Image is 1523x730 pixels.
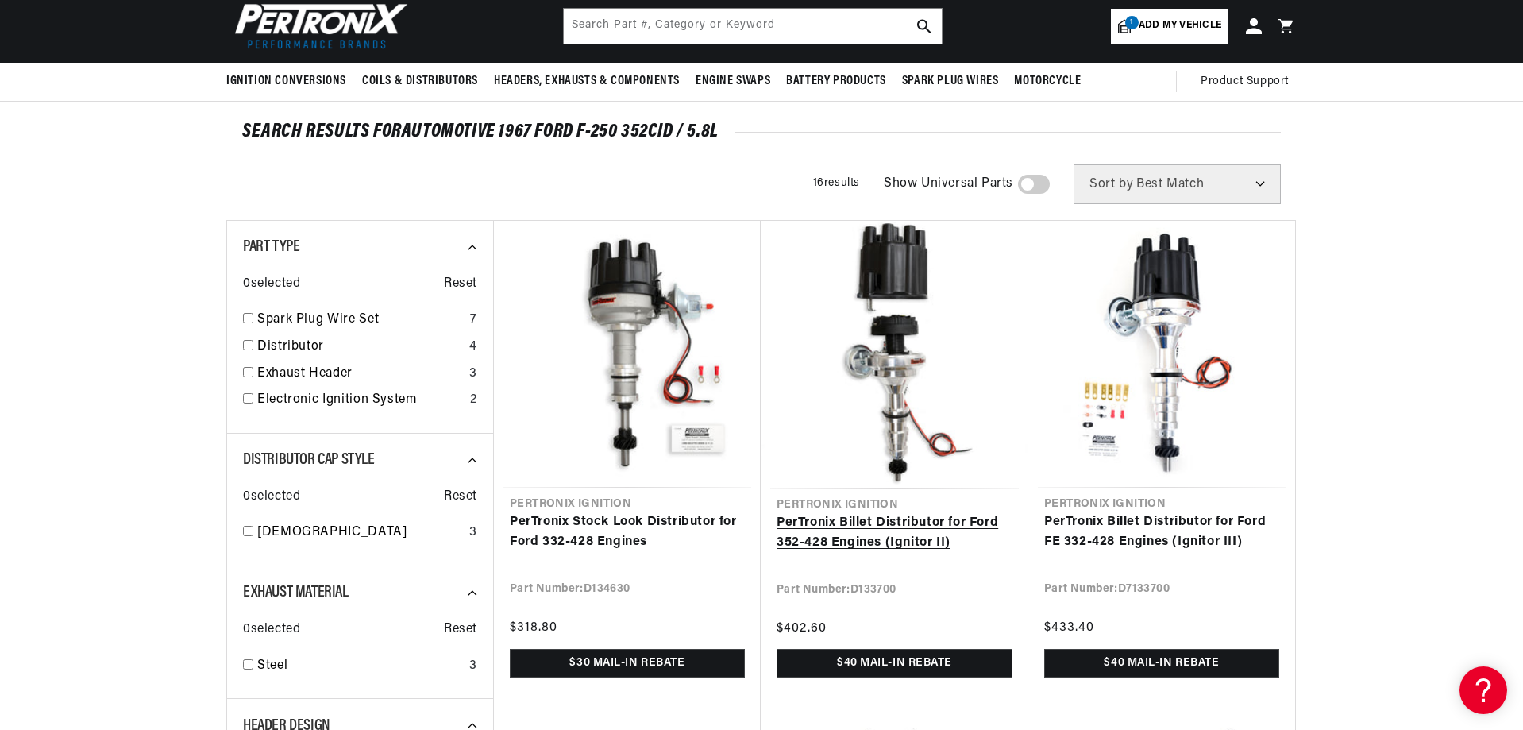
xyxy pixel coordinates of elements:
[243,239,299,255] span: Part Type
[243,620,300,640] span: 0 selected
[257,337,463,357] a: Distributor
[257,656,463,677] a: Steel
[696,73,770,90] span: Engine Swaps
[1089,178,1133,191] span: Sort by
[362,73,478,90] span: Coils & Distributors
[242,124,1281,140] div: SEARCH RESULTS FOR Automotive 1967 Ford F-250 352cid / 5.8L
[243,452,375,468] span: Distributor Cap Style
[469,337,477,357] div: 4
[469,364,477,384] div: 3
[469,656,477,677] div: 3
[444,487,477,508] span: Reset
[354,63,486,100] summary: Coils & Distributors
[1111,9,1228,44] a: 1Add my vehicle
[894,63,1007,100] summary: Spark Plug Wires
[1006,63,1089,100] summary: Motorcycle
[1139,18,1221,33] span: Add my vehicle
[257,364,463,384] a: Exhaust Header
[1044,512,1279,553] a: PerTronix Billet Distributor for Ford FE 332-428 Engines (Ignitor III)
[243,585,349,601] span: Exhaust Material
[778,63,894,100] summary: Battery Products
[494,73,680,90] span: Headers, Exhausts & Components
[469,523,477,543] div: 3
[226,73,346,90] span: Ignition Conversions
[257,310,464,330] a: Spark Plug Wire Set
[444,620,477,640] span: Reset
[257,523,463,543] a: [DEMOGRAPHIC_DATA]
[907,9,942,44] button: search button
[257,390,464,411] a: Electronic Ignition System
[444,274,477,295] span: Reset
[470,310,477,330] div: 7
[1014,73,1081,90] span: Motorcycle
[777,513,1012,554] a: PerTronix Billet Distributor for Ford 352-428 Engines (Ignitor II)
[688,63,778,100] summary: Engine Swaps
[1074,164,1281,204] select: Sort by
[884,174,1013,195] span: Show Universal Parts
[1201,73,1289,91] span: Product Support
[786,73,886,90] span: Battery Products
[486,63,688,100] summary: Headers, Exhausts & Components
[902,73,999,90] span: Spark Plug Wires
[470,390,477,411] div: 2
[564,9,942,44] input: Search Part #, Category or Keyword
[243,487,300,508] span: 0 selected
[243,274,300,295] span: 0 selected
[226,63,354,100] summary: Ignition Conversions
[1125,16,1139,29] span: 1
[510,512,745,553] a: PerTronix Stock Look Distributor for Ford 332-428 Engines
[813,177,860,189] span: 16 results
[1201,63,1297,101] summary: Product Support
